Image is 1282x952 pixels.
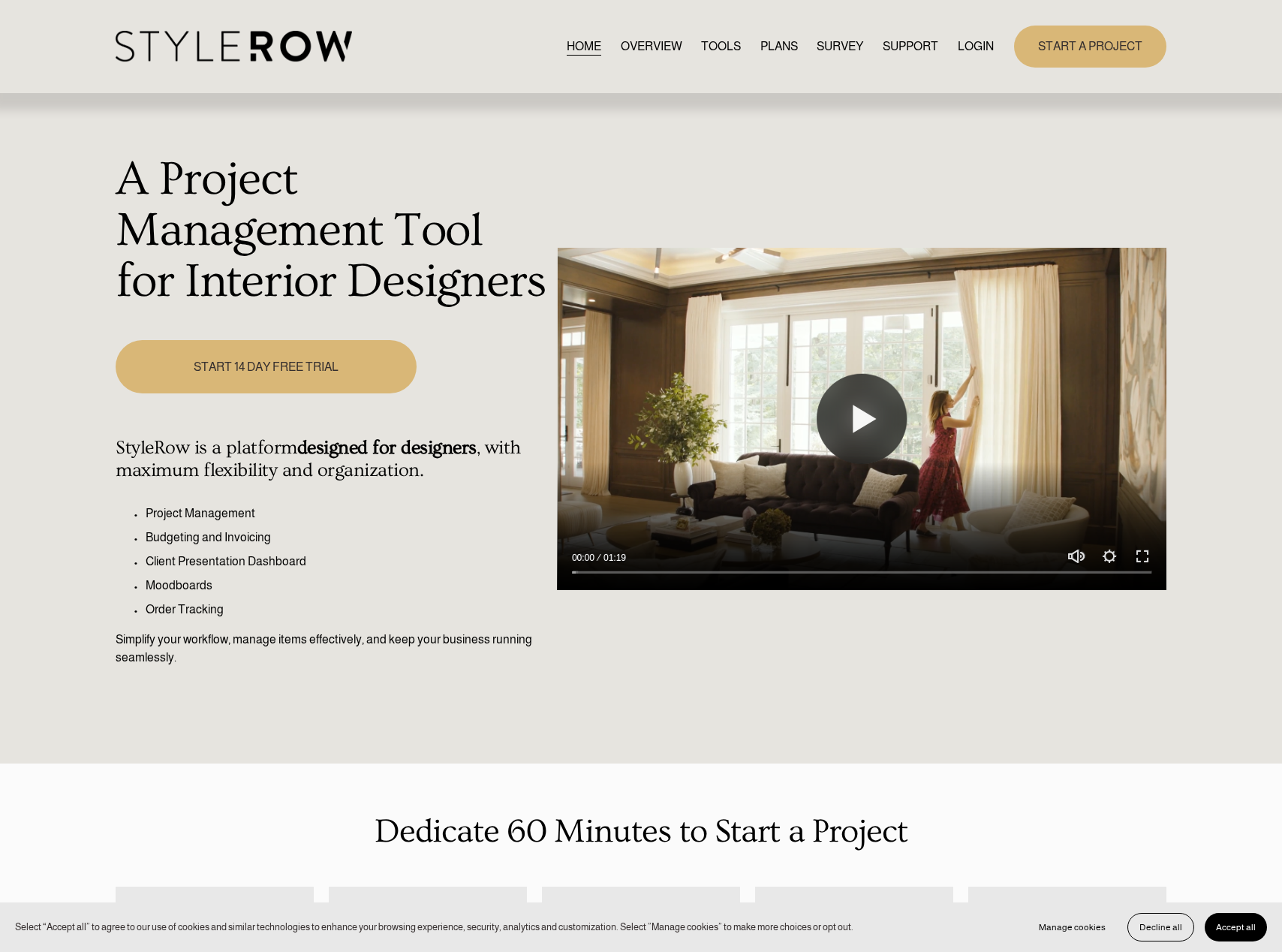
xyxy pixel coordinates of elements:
[146,553,549,571] p: Client Presentation Dashboard
[883,36,938,56] a: folder dropdown
[1039,922,1106,932] span: Manage cookies
[621,36,682,56] a: OVERVIEW
[146,505,549,523] p: Project Management
[116,31,352,62] img: StyleRow
[1216,922,1256,932] span: Accept all
[146,529,549,547] p: Budgeting and Invoicing
[146,577,549,595] p: Moodboards
[1205,913,1267,941] button: Accept all
[116,340,416,393] a: START 14 DAY FREE TRIAL
[567,36,601,56] a: HOME
[116,437,549,482] h4: StyleRow is a platform , with maximum flexibility and organization.
[572,568,1151,578] input: Seek
[883,38,938,56] span: SUPPORT
[1127,913,1194,941] button: Decline all
[1014,26,1166,67] a: START A PROJECT
[598,550,630,565] div: Duration
[116,155,549,307] h1: A Project Management Tool for Interior Designers
[572,550,598,565] div: Current time
[116,631,549,667] p: Simplify your workflow, manage items effectively, and keep your business running seamlessly.
[958,36,994,56] a: LOGIN
[1028,913,1117,941] button: Manage cookies
[146,601,549,619] p: Order Tracking
[1139,922,1182,932] span: Decline all
[817,36,863,56] a: SURVEY
[701,36,741,56] a: TOOLS
[297,437,477,459] strong: designed for designers
[116,806,1166,857] p: Dedicate 60 Minutes to Start a Project
[15,920,853,934] p: Select “Accept all” to agree to our use of cookies and similar technologies to enhance your brows...
[817,374,907,464] button: Play
[760,36,798,56] a: PLANS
